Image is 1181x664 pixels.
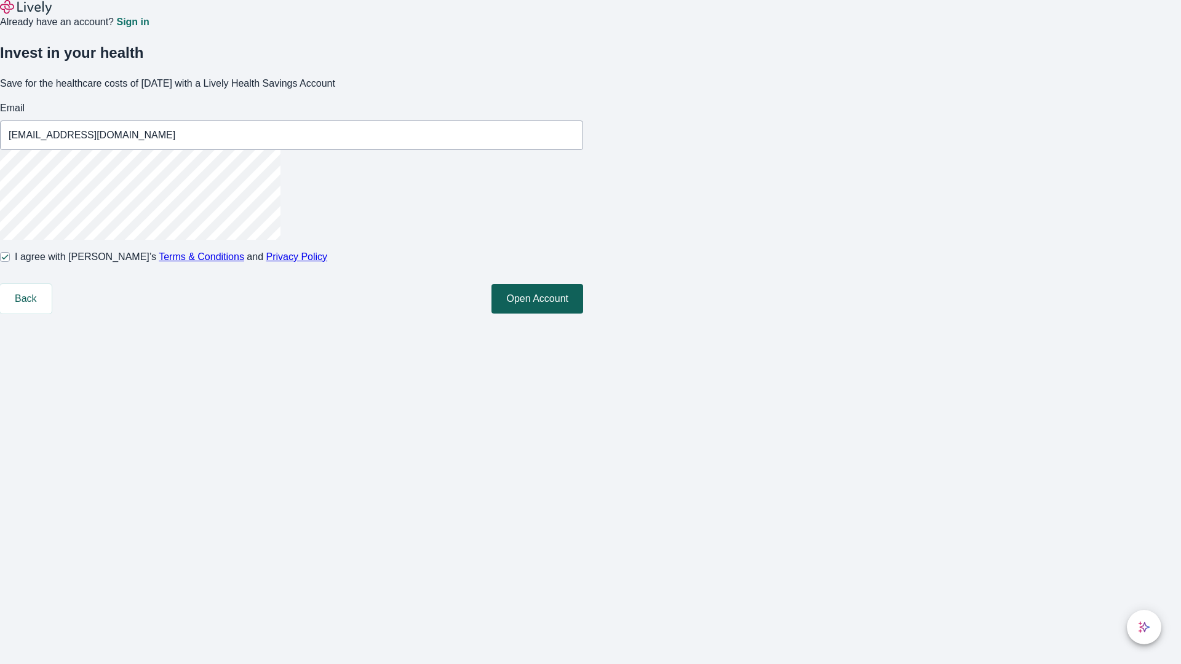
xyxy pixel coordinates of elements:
button: chat [1127,610,1161,644]
button: Open Account [491,284,583,314]
span: I agree with [PERSON_NAME]’s and [15,250,327,264]
svg: Lively AI Assistant [1138,621,1150,633]
a: Privacy Policy [266,251,328,262]
a: Sign in [116,17,149,27]
a: Terms & Conditions [159,251,244,262]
